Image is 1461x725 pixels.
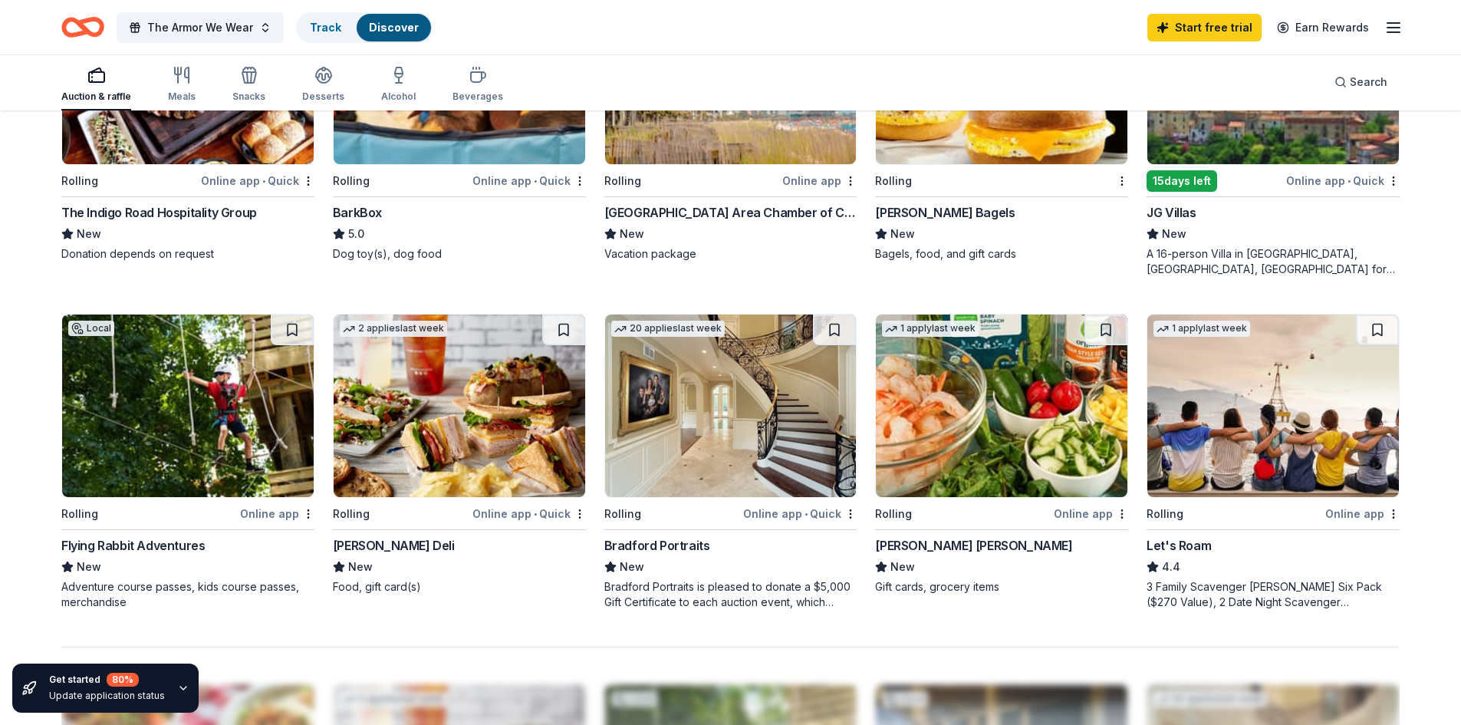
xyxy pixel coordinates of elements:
div: 1 apply last week [1153,321,1250,337]
div: Rolling [61,172,98,190]
img: Image for Harris Teeter [876,315,1127,497]
div: 80 % [107,673,139,687]
a: Image for Bradford Portraits20 applieslast weekRollingOnline app•QuickBradford PortraitsNewBradfo... [604,314,857,610]
div: Alcohol [381,91,416,103]
div: 3 Family Scavenger [PERSON_NAME] Six Pack ($270 Value), 2 Date Night Scavenger [PERSON_NAME] Two ... [1147,579,1400,610]
div: Online app Quick [201,171,314,190]
div: Vacation package [604,246,857,262]
div: Beverages [452,91,503,103]
div: Dog toy(s), dog food [333,246,586,262]
div: Online app Quick [472,171,586,190]
span: • [1347,175,1351,187]
div: JG Villas [1147,203,1196,222]
div: Adventure course passes, kids course passes, merchandise [61,579,314,610]
button: Search [1322,67,1400,97]
div: Bradford Portraits is pleased to donate a $5,000 Gift Certificate to each auction event, which in... [604,579,857,610]
a: Image for Let's Roam1 applylast weekRollingOnline appLet's Roam4.43 Family Scavenger [PERSON_NAME... [1147,314,1400,610]
div: Desserts [302,91,344,103]
div: [PERSON_NAME] Bagels [875,203,1015,222]
div: Online app [240,504,314,523]
span: New [620,225,644,243]
img: Image for Bradford Portraits [605,315,857,497]
div: [PERSON_NAME] [PERSON_NAME] [875,536,1072,555]
a: Image for Harris Teeter1 applylast weekRollingOnline app[PERSON_NAME] [PERSON_NAME]NewGift cards,... [875,314,1128,595]
a: Start free trial [1147,14,1262,41]
div: Rolling [604,505,641,523]
span: New [1162,225,1186,243]
div: Online app [1054,504,1128,523]
span: The Armor We Wear [147,18,253,37]
span: New [890,558,915,576]
div: Online app [782,171,857,190]
div: Bagels, food, and gift cards [875,246,1128,262]
img: Image for Flying Rabbit Adventures [62,315,314,497]
span: • [262,175,265,187]
div: Rolling [604,172,641,190]
span: New [348,558,373,576]
span: • [805,508,808,520]
span: • [534,508,537,520]
span: New [77,225,101,243]
a: Image for Flying Rabbit Adventures LocalRollingOnline appFlying Rabbit AdventuresNewAdventure cou... [61,314,314,610]
div: BarkBox [333,203,382,222]
div: Online app [1325,504,1400,523]
a: Home [61,9,104,45]
span: 5.0 [348,225,364,243]
div: Rolling [875,172,912,190]
div: Rolling [333,505,370,523]
button: The Armor We Wear [117,12,284,43]
span: New [890,225,915,243]
div: Rolling [1147,505,1183,523]
button: Desserts [302,60,344,110]
button: Snacks [232,60,265,110]
span: • [534,175,537,187]
span: New [620,558,644,576]
div: A 16-person Villa in [GEOGRAPHIC_DATA], [GEOGRAPHIC_DATA], [GEOGRAPHIC_DATA] for 7days/6nights (R... [1147,246,1400,277]
div: Food, gift card(s) [333,579,586,595]
img: Image for Let's Roam [1147,315,1399,497]
a: Discover [369,21,419,34]
div: Online app Quick [472,504,586,523]
div: Rolling [61,505,98,523]
a: Track [310,21,341,34]
div: 20 applies last week [611,321,725,337]
button: Beverages [452,60,503,110]
a: Earn Rewards [1268,14,1378,41]
span: New [77,558,101,576]
div: Gift cards, grocery items [875,579,1128,595]
span: Search [1350,73,1387,91]
div: Let's Roam [1147,536,1211,555]
div: Online app Quick [1286,171,1400,190]
div: Rolling [875,505,912,523]
div: Meals [168,91,196,103]
div: The Indigo Road Hospitality Group [61,203,257,222]
a: Image for McAlister's Deli2 applieslast weekRollingOnline app•Quick[PERSON_NAME] DeliNewFood, gif... [333,314,586,595]
div: Update application status [49,690,165,702]
div: Flying Rabbit Adventures [61,536,205,555]
span: 4.4 [1162,558,1180,576]
div: Donation depends on request [61,246,314,262]
div: [GEOGRAPHIC_DATA] Area Chamber of Commerce [604,203,857,222]
button: TrackDiscover [296,12,433,43]
div: Snacks [232,91,265,103]
div: [PERSON_NAME] Deli [333,536,455,555]
div: Online app Quick [743,504,857,523]
button: Alcohol [381,60,416,110]
div: 2 applies last week [340,321,447,337]
div: Local [68,321,114,336]
div: Get started [49,673,165,687]
div: Bradford Portraits [604,536,710,555]
div: 1 apply last week [882,321,979,337]
div: 15 days left [1147,170,1217,192]
div: Auction & raffle [61,91,131,103]
button: Meals [168,60,196,110]
img: Image for McAlister's Deli [334,315,585,497]
div: Rolling [333,172,370,190]
button: Auction & raffle [61,60,131,110]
